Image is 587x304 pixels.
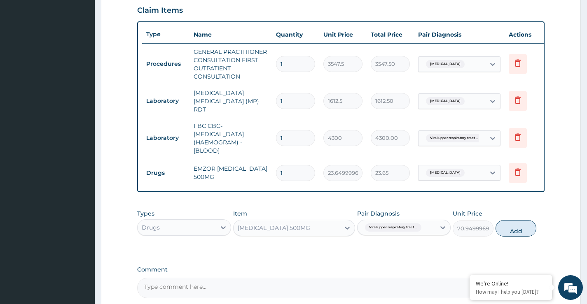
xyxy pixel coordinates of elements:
[189,118,272,159] td: FBC CBC-[MEDICAL_DATA] (HAEMOGRAM) - [BLOOD]
[426,97,465,105] span: [MEDICAL_DATA]
[426,169,465,177] span: [MEDICAL_DATA]
[137,210,154,217] label: Types
[15,41,33,62] img: d_794563401_company_1708531726252_794563401
[505,26,546,43] th: Actions
[189,85,272,118] td: [MEDICAL_DATA] [MEDICAL_DATA] (MP) RDT
[238,224,310,232] div: [MEDICAL_DATA] 500MG
[43,46,138,57] div: Chat with us now
[453,209,482,218] label: Unit Price
[142,165,189,181] td: Drugs
[142,130,189,146] td: Laboratory
[142,27,189,42] th: Type
[365,223,421,232] span: Viral upper respiratory tract ...
[142,93,189,109] td: Laboratory
[496,220,536,237] button: Add
[319,26,367,43] th: Unit Price
[48,96,114,179] span: We're online!
[189,160,272,185] td: EMZOR [MEDICAL_DATA] 500MG
[426,60,465,68] span: [MEDICAL_DATA]
[476,280,546,287] div: We're Online!
[426,134,482,142] span: Viral upper respiratory tract ...
[414,26,505,43] th: Pair Diagnosis
[272,26,319,43] th: Quantity
[367,26,414,43] th: Total Price
[189,26,272,43] th: Name
[142,223,160,232] div: Drugs
[137,6,183,15] h3: Claim Items
[233,209,247,218] label: Item
[189,44,272,85] td: GENERAL PRACTITIONER CONSULTATION FIRST OUTPATIENT CONSULTATION
[476,288,546,295] p: How may I help you today?
[142,56,189,72] td: Procedures
[135,4,155,24] div: Minimize live chat window
[357,209,400,218] label: Pair Diagnosis
[4,210,157,239] textarea: Type your message and hit 'Enter'
[137,266,545,273] label: Comment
